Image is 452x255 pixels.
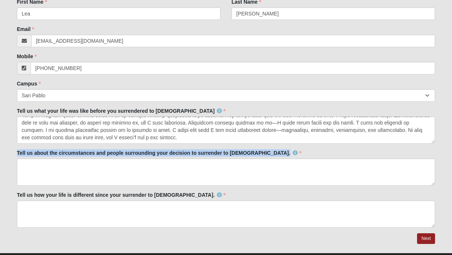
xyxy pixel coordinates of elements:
label: Tell us how your life is different since your surrender to [DEMOGRAPHIC_DATA]. [17,191,226,199]
label: Tell us about the circumstances and people surrounding your decision to surrender to [DEMOGRAPHIC... [17,149,301,157]
label: Tell us what your life was like before you surrendered to [DEMOGRAPHIC_DATA] [17,107,226,115]
label: Mobile [17,53,37,60]
a: Next [417,233,435,244]
label: Email [17,25,34,33]
label: Campus [17,80,41,87]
